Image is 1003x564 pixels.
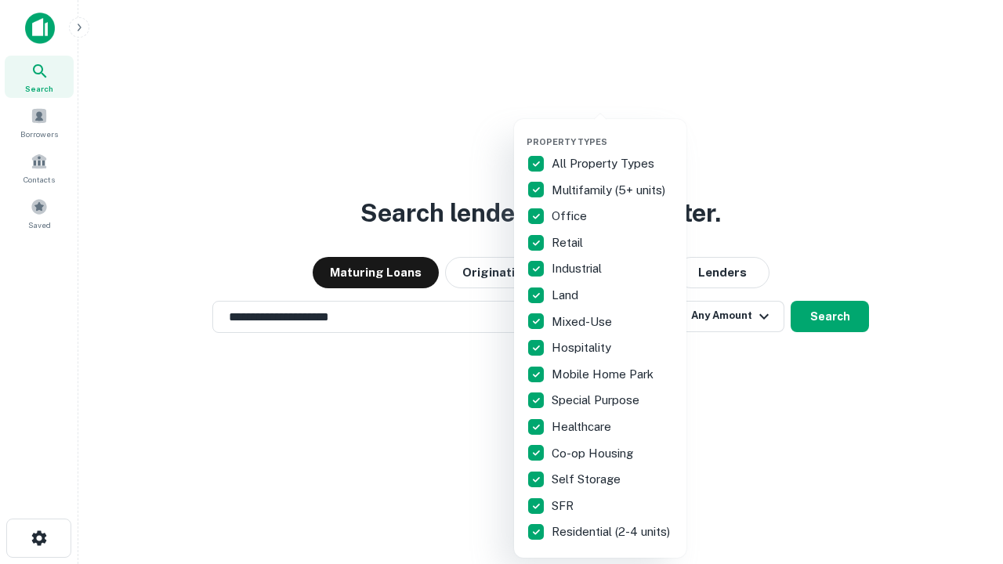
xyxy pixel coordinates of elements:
p: Self Storage [552,470,624,489]
p: Multifamily (5+ units) [552,181,668,200]
p: Land [552,286,581,305]
p: Retail [552,233,586,252]
p: All Property Types [552,154,657,173]
p: Healthcare [552,418,614,436]
p: Mixed-Use [552,313,615,331]
p: Industrial [552,259,605,278]
p: Special Purpose [552,391,643,410]
p: Residential (2-4 units) [552,522,673,541]
p: Co-op Housing [552,444,636,463]
iframe: Chat Widget [925,439,1003,514]
p: SFR [552,497,577,515]
p: Hospitality [552,338,614,357]
span: Property Types [527,137,607,146]
p: Office [552,207,590,226]
p: Mobile Home Park [552,365,657,384]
